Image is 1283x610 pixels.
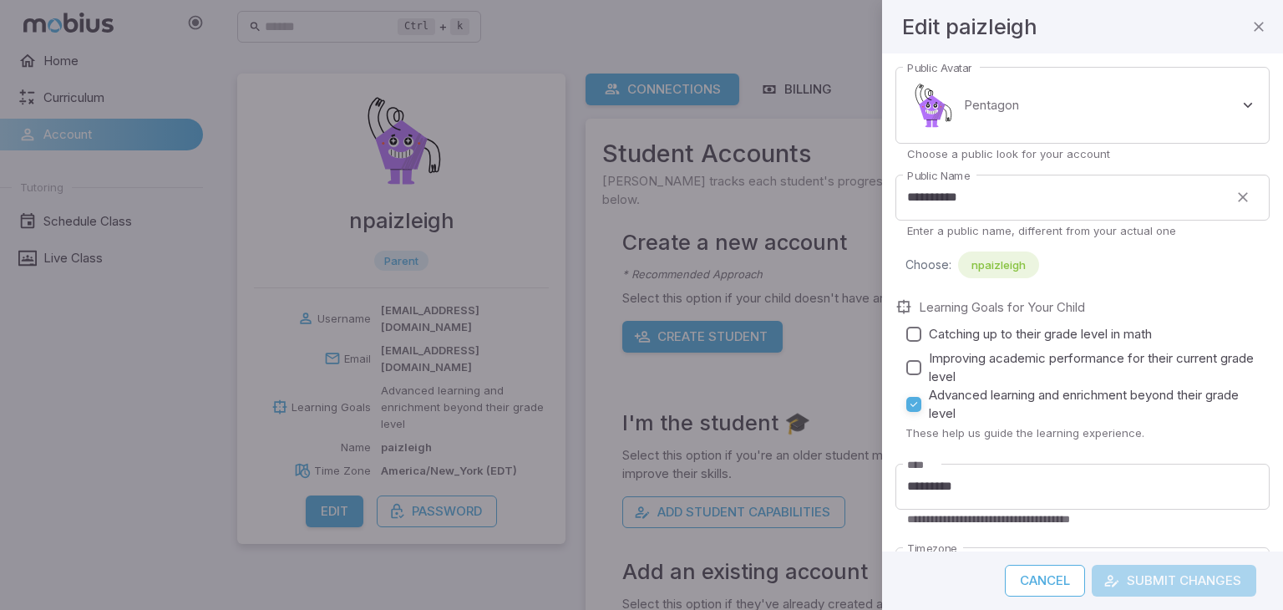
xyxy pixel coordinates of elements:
h4: Edit paizleigh [902,10,1037,43]
label: Public Name [907,168,970,184]
p: These help us guide the learning experience. [905,425,1270,440]
span: Catching up to their grade level in math [929,325,1152,343]
div: npaizleigh [958,252,1039,278]
span: Improving academic performance for their current grade level [929,349,1256,386]
p: Choose a public look for your account [907,146,1258,161]
button: clear [1228,182,1258,212]
div: America/New_York (EDT) [925,547,1270,595]
p: Pentagon [964,96,1019,114]
label: Timezone [907,541,957,557]
label: Learning Goals for Your Child [919,298,1085,317]
img: pentagon.svg [907,80,957,130]
p: Enter a public name, different from your actual one [907,223,1258,238]
div: Choose: [905,252,1270,278]
span: npaizleigh [958,257,1039,273]
label: Public Avatar [907,60,971,76]
button: Cancel [1005,565,1085,597]
span: Advanced learning and enrichment beyond their grade level [929,386,1256,423]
